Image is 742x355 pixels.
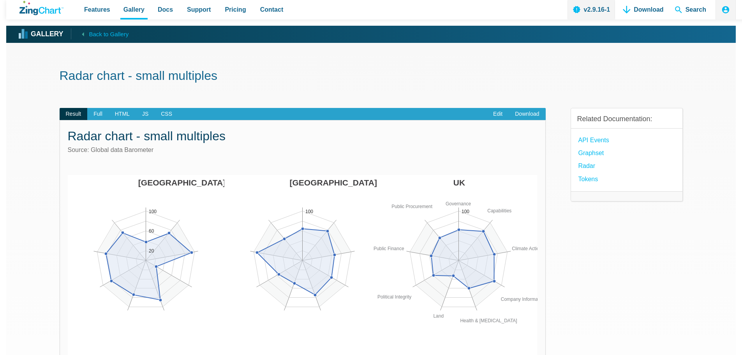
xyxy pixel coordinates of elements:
[225,4,246,15] span: Pricing
[578,174,598,184] a: Tokens
[578,161,596,171] a: Radar
[19,28,63,40] a: Gallery
[578,148,604,158] a: Graphset
[89,29,129,39] span: Back to Gallery
[87,108,109,120] span: Full
[501,297,545,302] tspan: Company Information
[509,108,545,120] a: Download
[60,108,88,120] span: Result
[187,4,211,15] span: Support
[453,178,465,187] tspan: UK
[68,128,538,144] p: Radar chart - small multiples
[84,4,110,15] span: Features
[460,318,517,324] tspan: Health & [MEDICAL_DATA]
[577,115,676,124] h3: Related Documentation:
[31,31,63,38] strong: Gallery
[158,4,173,15] span: Docs
[71,28,129,39] a: Back to Gallery
[19,1,63,15] a: ZingChart Logo. Click to return to the homepage
[60,68,683,85] h1: Radar chart - small multiples
[487,108,509,120] a: Edit
[445,201,471,207] tspan: Governance
[487,208,511,214] tspan: Capabilities
[136,108,155,120] span: JS
[109,108,136,120] span: HTML
[68,144,538,156] p: Source: Global data Barometer
[260,4,284,15] span: Contact
[462,209,469,214] tspan: 100
[578,135,609,145] a: API Events
[123,4,145,15] span: Gallery
[433,313,444,319] tspan: Land
[155,108,178,120] span: CSS
[512,246,542,251] tspan: Climate Action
